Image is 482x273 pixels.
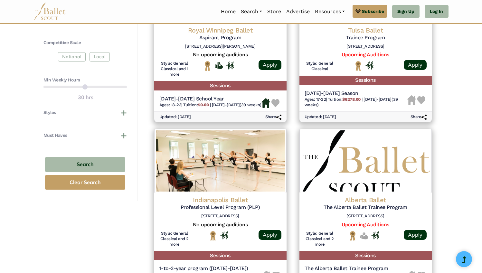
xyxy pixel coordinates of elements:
[159,34,281,41] h5: Aspirant Program
[203,61,212,71] img: National
[43,109,56,116] h4: Styles
[404,60,427,70] a: Apply
[43,40,127,46] h4: Competitive Scale
[305,44,427,49] h6: [STREET_ADDRESS]
[312,5,347,18] a: Resources
[305,97,398,107] span: [DATE]-[DATE] (39 weeks)
[284,5,312,18] a: Advertise
[299,76,432,85] h5: Sessions
[43,132,127,139] button: Must Haves
[209,231,217,241] img: National
[261,98,270,108] img: Housing Available
[404,230,427,240] a: Apply
[215,62,223,69] img: Offers Financial Aid
[159,196,281,204] h4: Indianapolis Ballet
[392,5,420,18] a: Sign Up
[159,26,281,34] h4: Royal Winnipeg Ballet
[305,97,408,108] h6: | |
[425,5,448,18] a: Log In
[305,114,336,120] h6: Updated: [DATE]
[355,8,361,15] img: gem.svg
[271,99,279,107] img: Heart
[78,93,93,102] output: 30 hrs
[349,231,357,241] img: National
[365,61,373,70] img: In Person
[411,114,427,120] h6: Share
[360,231,368,241] img: No Financial Aid
[159,44,281,49] h6: [STREET_ADDRESS][PERSON_NAME]
[342,52,389,58] a: Upcoming Auditions
[259,230,281,240] a: Apply
[328,97,362,102] span: Tuition:
[226,61,234,70] img: In Person
[342,221,389,228] a: Upcoming Auditions
[218,5,238,18] a: Home
[362,8,384,15] span: Subscribe
[159,114,191,120] h6: Updated: [DATE]
[43,77,127,83] h4: Min Weekly Hours
[159,61,190,77] h6: Style: General Classical and 1 more
[305,231,335,247] h6: Style: General Classical and 2 more
[371,231,379,240] img: In Person
[305,196,427,204] h4: Alberta Ballet
[354,61,362,71] img: National
[353,5,387,18] a: Subscribe
[159,231,190,247] h6: Style: General Classical and 2 more
[159,265,262,272] h5: 1-to-2-year program ([DATE]-[DATE])
[305,61,335,72] h6: Style: General Classical
[305,34,427,41] h5: Trainee Program
[305,204,427,211] h5: The Alberta Ballet Trainee Program
[417,96,425,104] img: Heart
[159,204,281,211] h5: Professional Level Program (PLP)
[183,102,210,107] span: Tuition:
[305,97,326,102] span: Ages: 17-22
[305,90,408,97] h5: [DATE]-[DATE] Season
[159,102,261,108] h6: | |
[299,251,432,260] h5: Sessions
[45,157,125,172] button: Search
[212,102,261,107] span: [DATE]-[DATE] (39 weeks)
[305,213,427,219] h6: [STREET_ADDRESS]
[265,114,281,120] h6: Share
[342,97,360,102] b: $6278.00
[154,129,287,193] img: Logo
[43,132,67,139] h4: Must Haves
[159,213,281,219] h6: [STREET_ADDRESS]
[159,221,281,228] h5: No upcoming auditions
[43,109,127,116] button: Styles
[407,95,416,105] img: Housing Unavailable
[159,102,182,107] span: Ages: 18-23
[159,96,261,102] h5: [DATE]-[DATE] School Year
[238,5,265,18] a: Search
[265,5,284,18] a: Store
[154,251,287,260] h5: Sessions
[198,102,209,107] b: $0.00
[299,129,432,193] img: Logo
[259,60,281,70] a: Apply
[305,265,407,272] h5: The Alberta Ballet Trainee Program
[305,26,427,34] h4: Tulsa Ballet
[45,175,125,190] button: Clear Search
[220,231,228,240] img: In Person
[154,81,287,90] h5: Sessions
[159,52,281,58] h5: No upcoming auditions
